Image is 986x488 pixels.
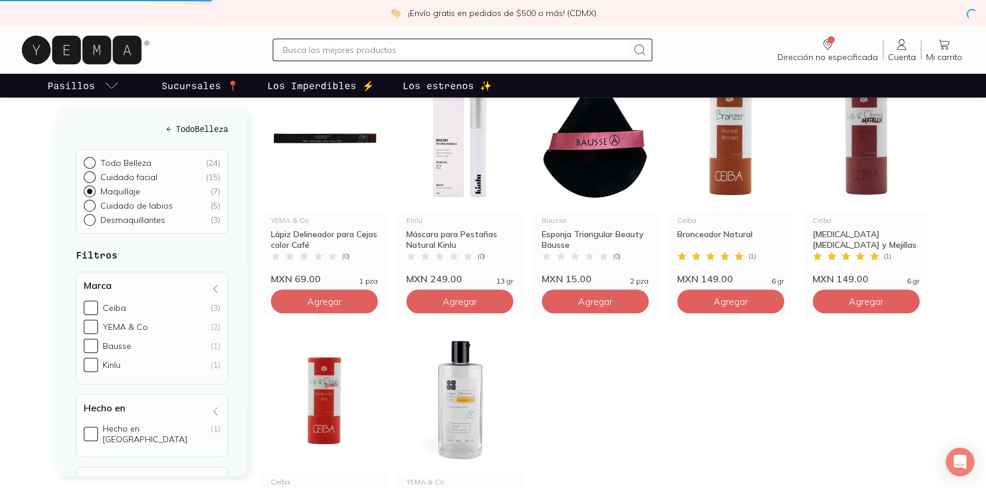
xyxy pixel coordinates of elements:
[713,295,748,307] span: Agregar
[84,358,98,372] input: Kinlu(1)
[211,303,220,313] div: (3)
[677,217,784,224] div: Ceiba
[100,186,140,197] p: Maquillaje
[307,295,342,307] span: Agregar
[390,8,401,18] img: check
[84,320,98,334] input: YEMA & Co(2)
[271,273,321,285] span: MXN 69.00
[103,360,121,370] div: Kinlu
[630,278,649,285] span: 2 pza
[542,217,649,224] div: Bausse
[668,66,794,285] a: Bronceador NaturalCeibaBronceador Natural(1)MXN 149.006 gr
[397,66,523,285] a: Mascara Pestanas Natural KinluKinluMáscara para Pestañas Natural Kinlu(0)MXN 249.0013 gr
[677,289,784,313] button: Agregar
[267,78,374,93] p: Los Imperdibles ⚡️
[271,478,378,486] div: Ceiba
[772,278,784,285] span: 6 gr
[532,66,658,285] a: Esponja Triangular Beauty BausseBausseEsponja Triangular Beauty Bausse(0)MXN 15.002 pza
[677,229,784,250] div: Bronceador Natural
[103,423,206,445] div: Hecho en [GEOGRAPHIC_DATA]
[265,74,377,97] a: Los Imperdibles ⚡️
[261,328,387,474] img: 31933 balsamo labios y mejillas audacious red
[907,278,919,285] span: 6 gr
[778,52,878,62] span: Dirección no especificada
[359,278,378,285] span: 1 pza
[84,279,112,291] h4: Marca
[210,186,220,197] div: ( 7 )
[497,278,513,285] span: 13 gr
[921,37,967,62] a: Mi carrito
[210,200,220,211] div: ( 5 )
[397,328,523,474] img: Agua Micelar con Caléndula
[926,52,962,62] span: Mi carrito
[773,37,883,62] a: Dirección no especificada
[677,273,733,285] span: MXN 149.00
[271,289,378,313] button: Agregar
[397,66,523,212] img: Mascara Pestanas Natural Kinlu
[406,273,462,285] span: MXN 249.00
[100,200,173,211] p: Cuidado de labios
[578,295,612,307] span: Agregar
[748,253,756,260] span: ( 1 )
[883,37,921,62] a: Cuenta
[84,474,125,486] h4: Beneficio
[206,158,220,168] div: ( 24 )
[946,448,974,476] div: Open Intercom Messenger
[76,122,228,135] h5: ← Todo Belleza
[76,272,228,385] div: Marca
[813,273,868,285] span: MXN 149.00
[849,295,883,307] span: Agregar
[100,158,151,168] p: Todo Belleza
[803,66,929,285] a: Bálsamo Labios y Mejillas Light My FireCeiba[MEDICAL_DATA] [MEDICAL_DATA] y Mejillas Light My Fir...
[206,172,220,182] div: ( 15 )
[100,215,165,225] p: Desmaquillantes
[84,301,98,315] input: Ceiba(3)
[542,289,649,313] button: Agregar
[884,253,892,260] span: ( 1 )
[159,74,241,97] a: Sucursales 📍
[888,52,916,62] span: Cuenta
[261,66,387,212] img: 34095 Lápiz Delineador para Cejas
[813,217,919,224] div: Ceiba
[261,66,387,285] a: 34095 Lápiz Delineador para CejasYEMA & CoLápiz Delineador para Cejas color Café(0)MXN 69.001 pza
[84,339,98,353] input: Bausse(1)
[271,217,378,224] div: YEMA & Co
[211,322,220,332] div: (2)
[400,74,494,97] a: Los estrenos ✨
[406,478,513,486] div: YEMA & Co
[45,74,121,97] a: pasillo-todos-link
[443,295,477,307] span: Agregar
[271,229,378,250] div: Lápiz Delineador para Cejas color Café
[406,217,513,224] div: Kinlu
[532,66,658,212] img: Esponja Triangular Beauty Bausse
[103,303,126,313] div: Ceiba
[76,394,228,457] div: Hecho en
[613,253,621,260] span: ( 0 )
[342,253,350,260] span: ( 0 )
[211,341,220,351] div: (1)
[668,66,794,212] img: Bronceador Natural
[803,66,929,212] img: Bálsamo Labios y Mejillas Light My Fire
[76,249,118,260] strong: Filtros
[542,273,592,285] span: MXN 15.00
[84,402,125,414] h4: Hecho en
[84,427,98,441] input: Hecho en [GEOGRAPHIC_DATA](1)
[211,423,220,445] div: (1)
[408,7,596,19] p: ¡Envío gratis en pedidos de $500 o más! (CDMX)
[403,78,492,93] p: Los estrenos ✨
[210,215,220,225] div: ( 3 )
[100,172,157,182] p: Cuidado facial
[406,289,513,313] button: Agregar
[76,122,228,135] a: ← TodoBelleza
[813,289,919,313] button: Agregar
[103,322,148,332] div: YEMA & Co
[542,229,649,250] div: Esponja Triangular Beauty Bausse
[103,341,131,351] div: Bausse
[211,360,220,370] div: (1)
[48,78,95,93] p: Pasillos
[406,229,513,250] div: Máscara para Pestañas Natural Kinlu
[162,78,239,93] p: Sucursales 📍
[283,43,627,57] input: Busca los mejores productos
[478,253,485,260] span: ( 0 )
[813,229,919,250] div: [MEDICAL_DATA] [MEDICAL_DATA] y Mejillas Light My Fire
